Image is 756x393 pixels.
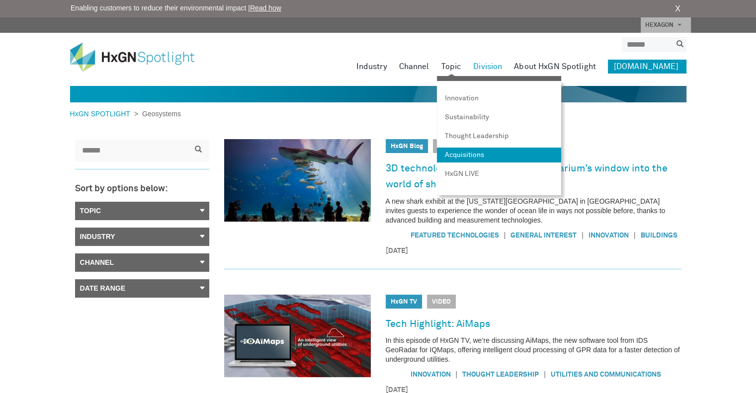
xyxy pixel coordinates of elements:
a: Channel [399,60,429,74]
a: HxGN LIVE [437,166,561,181]
a: Buildings [640,232,677,239]
a: Sustainability [437,110,561,125]
p: In this episode of HxGN TV, we’re discussing AiMaps, the new software tool from IDS GeoRadar for ... [386,336,681,364]
a: Channel [75,253,209,272]
a: Thought Leadership [437,129,561,144]
div: > [70,109,181,119]
a: Utilities and communications [551,371,661,378]
span: Enabling customers to reduce their environmental impact | [71,3,281,13]
a: HEXAGON [641,17,691,33]
p: A new shark exhibit at the [US_STATE][GEOGRAPHIC_DATA] in [GEOGRAPHIC_DATA] invites guests to exp... [386,197,681,225]
a: Read how [250,4,281,12]
a: Acquisitions [437,148,561,162]
h3: Sort by options below: [75,184,209,194]
a: Topic [75,202,209,220]
a: [DOMAIN_NAME] [608,60,686,74]
a: Thought Leadership [462,371,539,378]
a: X [675,3,680,15]
span: | [629,230,641,240]
a: HxGN Blog [391,143,423,150]
a: Topic [441,60,461,74]
span: | [577,230,588,240]
span: | [499,230,511,240]
a: Innovation [411,371,451,378]
span: Video [427,295,456,309]
span: | [451,369,463,380]
time: [DATE] [386,246,681,256]
img: HxGN Spotlight [70,43,209,72]
a: Date Range [75,279,209,298]
a: Innovation [588,232,629,239]
a: HxGN SPOTLIGHT [70,110,134,118]
a: Division [473,60,502,74]
span: Geosystems [138,110,181,118]
a: HxGN TV [391,299,417,305]
span: Blog [433,139,460,153]
a: 3D technology opens [US_STATE] Aquarium’s window into the world of sharks [386,160,681,193]
img: 3D technology opens Georgia Aquarium’s window into the world of sharks [224,139,371,222]
a: Innovation [437,91,561,106]
a: Tech Highlight: AiMaps [386,316,490,332]
a: General Interest [510,232,577,239]
img: Tech Highlight: AiMaps [224,295,371,377]
a: Industry [75,228,209,246]
a: Featured Technologies [411,232,499,239]
a: About HxGN Spotlight [514,60,596,74]
span: | [539,369,551,380]
a: Industry [356,60,387,74]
